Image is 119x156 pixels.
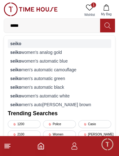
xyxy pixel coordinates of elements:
div: women's automatic white [8,92,111,100]
img: ... [4,2,58,16]
strong: seiko [10,67,21,72]
div: women's analog gold [8,48,111,57]
div: men's automatic green [8,74,111,83]
div: 2100 [8,130,41,138]
h2: Trending Searches [8,109,111,118]
div: Casio [78,120,111,128]
div: Women [43,130,76,138]
div: 1200 [8,120,41,128]
img: Company logo [7,7,19,19]
strong: seiko [10,102,21,107]
strong: seiko [10,85,21,90]
button: My Bag [97,2,115,18]
span: 1 [91,2,96,7]
a: Home [37,142,45,150]
div: Timehousecompany [6,55,113,79]
strong: seiko [10,93,21,98]
div: [PERSON_NAME] [78,130,111,138]
span: Wishlist [82,12,97,17]
a: 1Wishlist [82,2,97,18]
div: men's automatic black [8,83,111,92]
div: men's automatic camouflage [8,65,111,74]
div: Chat Widget [101,138,114,151]
strong: seiko [10,50,21,55]
strong: seiko [10,59,21,64]
div: Police [43,120,76,128]
div: Find your dream watch—experts ready to assist! [6,82,113,95]
em: Minimize [100,6,113,19]
span: Chat with us now [27,111,102,119]
strong: seiko [10,76,21,81]
span: My Bag [99,12,114,17]
div: men's auto[PERSON_NAME] brown [8,100,111,109]
div: women's automatic blue [8,57,111,65]
strong: seiko [10,41,21,46]
div: Chat with us now [6,103,113,128]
